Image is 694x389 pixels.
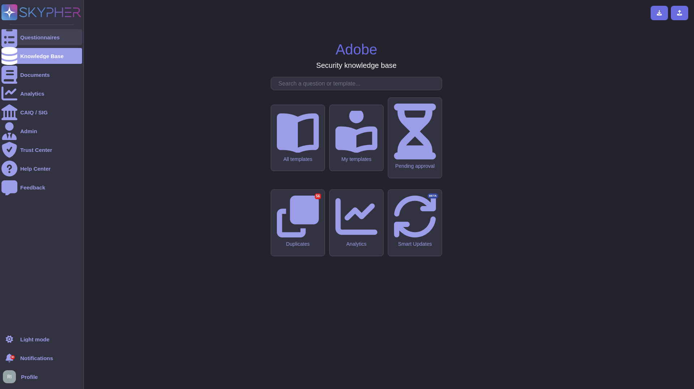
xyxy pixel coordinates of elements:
a: CAIQ / SIG [1,104,82,120]
div: All templates [277,156,319,162]
a: Documents [1,67,82,83]
div: Admin [20,128,37,134]
a: Trust Center [1,142,82,158]
div: Pending approval [394,163,436,169]
span: Notifications [20,355,53,361]
img: user [3,370,16,383]
div: Help Center [20,166,51,171]
h1: Adobe [335,41,377,58]
a: Analytics [1,86,82,101]
div: CAIQ / SIG [20,110,48,115]
div: 9+ [10,355,15,359]
div: Duplicates [277,241,319,247]
div: Light mode [20,337,50,342]
div: Trust Center [20,147,52,153]
div: Analytics [335,241,377,247]
div: Knowledge Base [20,53,64,59]
div: Documents [20,72,50,78]
h3: Security knowledge base [316,61,397,70]
a: Admin [1,123,82,139]
div: Smart Updates [394,241,436,247]
div: Feedback [20,185,45,190]
div: BETA [428,193,438,198]
div: 56 [315,193,321,199]
div: Analytics [20,91,44,96]
a: Feedback [1,179,82,195]
div: My templates [335,156,377,162]
a: Questionnaires [1,29,82,45]
span: Profile [21,374,38,380]
a: Knowledge Base [1,48,82,64]
a: Help Center [1,161,82,176]
div: Questionnaires [20,35,60,40]
button: user [1,369,21,385]
input: Search a question or template... [275,77,442,90]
